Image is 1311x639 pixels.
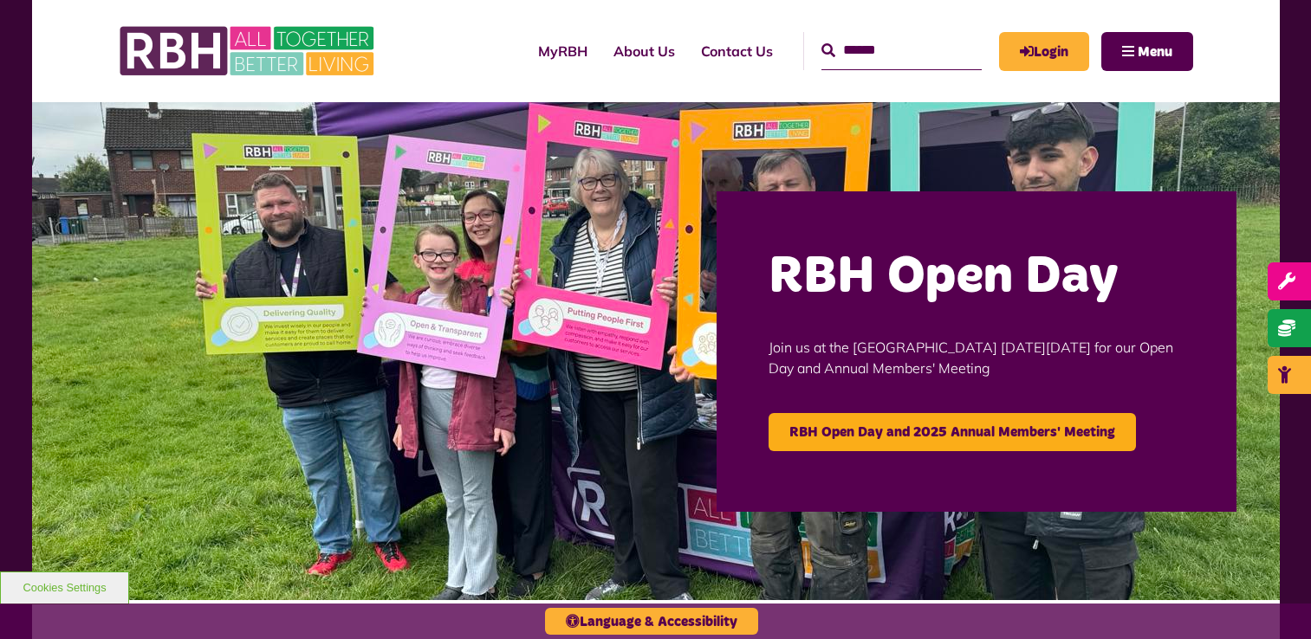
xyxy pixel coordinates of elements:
[545,608,758,635] button: Language & Accessibility
[32,102,1280,600] img: Image (22)
[769,243,1184,311] h2: RBH Open Day
[769,311,1184,404] p: Join us at the [GEOGRAPHIC_DATA] [DATE][DATE] for our Open Day and Annual Members' Meeting
[1233,561,1311,639] iframe: Netcall Web Assistant for live chat
[688,28,786,74] a: Contact Us
[525,28,600,74] a: MyRBH
[999,32,1089,71] a: MyRBH
[1101,32,1193,71] button: Navigation
[600,28,688,74] a: About Us
[119,17,379,85] img: RBH
[1138,45,1172,59] span: Menu
[769,413,1136,451] a: RBH Open Day and 2025 Annual Members' Meeting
